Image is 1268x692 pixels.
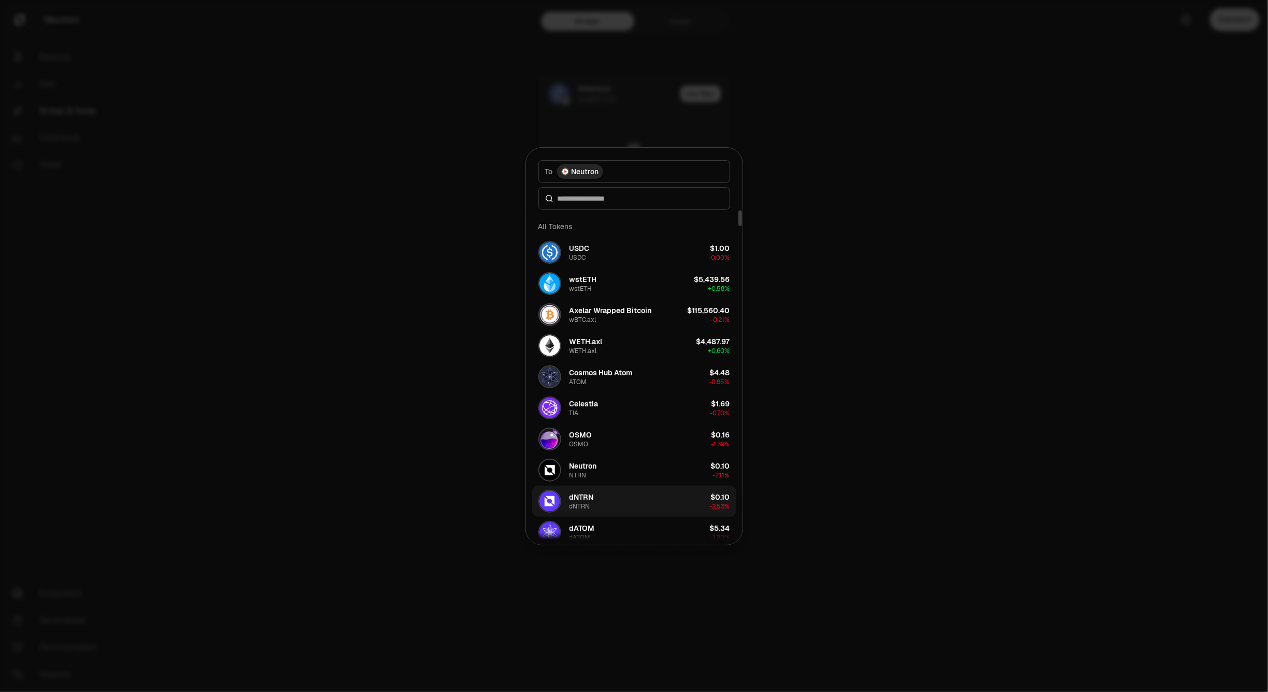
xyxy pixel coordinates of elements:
[569,430,592,440] div: OSMO
[569,347,597,355] div: WETH.axl
[708,347,730,355] span: + 0.60%
[532,486,736,517] button: dNTRN LogodNTRNdNTRN$0.10-2.53%
[569,502,590,511] div: dNTRN
[539,460,560,481] img: NTRN Logo
[539,522,560,543] img: dATOM Logo
[710,523,730,533] div: $5.34
[569,368,633,378] div: Cosmos Hub Atom
[572,166,599,177] span: Neutron
[711,533,730,542] span: -1.20%
[569,253,586,262] div: USDC
[532,423,736,455] button: OSMO LogoOSMOOSMO$0.16-1.39%
[539,242,560,263] img: USDC Logo
[711,316,730,324] span: -0.21%
[538,160,730,183] button: ToNeutron LogoNeutron
[708,285,730,293] span: + 0.58%
[532,268,736,299] button: wstETH LogowstETHwstETH$5,439.56+0.58%
[709,253,730,262] span: -0.00%
[711,430,730,440] div: $0.16
[569,471,587,479] div: NTRN
[532,216,736,237] div: All Tokens
[569,409,579,417] div: TIA
[569,305,652,316] div: Axelar Wrapped Bitcoin
[569,274,597,285] div: wstETH
[713,471,730,479] span: -2.11%
[710,409,730,417] span: -0.70%
[694,274,730,285] div: $5,439.56
[569,285,592,293] div: wstETH
[539,335,560,356] img: WETH.axl Logo
[545,166,553,177] span: To
[532,517,736,548] button: dATOM LogodATOMdATOM$5.34-1.20%
[688,305,730,316] div: $115,560.40
[569,336,603,347] div: WETH.axl
[569,523,595,533] div: dATOM
[532,392,736,423] button: TIA LogoCelestiaTIA$1.69-0.70%
[569,316,596,324] div: wBTC.axl
[711,440,730,448] span: -1.39%
[711,461,730,471] div: $0.10
[696,336,730,347] div: $4,487.97
[532,299,736,330] button: wBTC.axl LogoAxelar Wrapped BitcoinwBTC.axl$115,560.40-0.21%
[539,491,560,512] img: dNTRN Logo
[539,429,560,449] img: OSMO Logo
[569,243,590,253] div: USDC
[711,399,730,409] div: $1.69
[569,533,591,542] div: dATOM
[569,461,597,471] div: Neutron
[569,492,594,502] div: dNTRN
[532,455,736,486] button: NTRN LogoNeutronNTRN$0.10-2.11%
[569,378,587,386] div: ATOM
[532,330,736,361] button: WETH.axl LogoWETH.axlWETH.axl$4,487.97+0.60%
[710,502,730,511] span: -2.53%
[710,243,730,253] div: $1.00
[562,168,568,175] img: Neutron Logo
[569,399,599,409] div: Celestia
[532,361,736,392] button: ATOM LogoCosmos Hub AtomATOM$4.48-0.85%
[539,366,560,387] img: ATOM Logo
[569,440,589,448] div: OSMO
[539,398,560,418] img: TIA Logo
[532,237,736,268] button: USDC LogoUSDCUSDC$1.00-0.00%
[539,304,560,325] img: wBTC.axl Logo
[709,378,730,386] span: -0.85%
[539,273,560,294] img: wstETH Logo
[710,368,730,378] div: $4.48
[711,492,730,502] div: $0.10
